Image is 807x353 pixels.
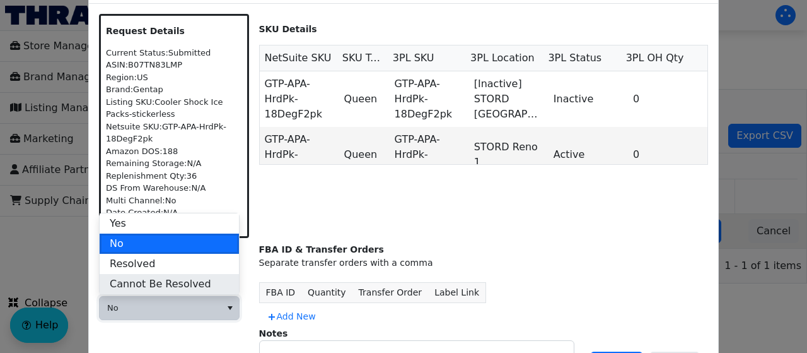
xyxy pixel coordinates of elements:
[390,71,469,127] td: GTP-APA-HrdPk-18DegF2pk
[106,121,242,145] div: Netsuite SKU: GTP-APA-HrdPk-18DegF2pk
[110,236,124,251] span: No
[260,127,339,182] td: GTP-APA-HrdPk-18DegF2pk
[106,157,242,170] div: Remaining Storage: N/A
[106,71,242,84] div: Region: US
[259,243,709,256] div: FBA ID & Transfer Orders
[110,256,155,272] span: Resolved
[107,302,213,314] span: No
[393,51,434,66] span: 3PL SKU
[469,71,549,127] td: [Inactive] STORD [GEOGRAPHIC_DATA]
[265,51,332,66] span: NetSuite SKU
[106,25,242,38] p: Request Details
[549,127,628,182] td: Active
[260,71,339,127] td: GTP-APA-HrdPk-18DegF2pk
[390,127,469,182] td: GTP-APA-HrdPk-18DegF2pk
[106,96,242,121] div: Listing SKU: Cooler Shock Ice Packs-stickerless
[106,83,242,96] div: Brand: Gentap
[626,51,684,66] span: 3PL OH Qty
[267,310,316,323] span: Add New
[106,194,242,207] div: Multi Channel: No
[339,71,390,127] td: Queen
[221,297,239,320] button: select
[259,283,301,303] th: FBA ID
[259,306,323,327] button: Add New
[106,206,242,219] div: Date Created: N/A
[259,23,709,36] p: SKU Details
[469,127,549,182] td: STORD Reno 1
[259,256,709,270] div: Separate transfer orders with a comma
[548,51,601,66] span: 3PL Status
[352,283,429,303] th: Transfer Order
[549,71,628,127] td: Inactive
[106,182,242,194] div: DS From Warehouse: N/A
[342,51,383,66] span: SKU Type
[106,59,242,71] div: ASIN: B07TN83LMP
[106,145,242,158] div: Amazon DOS: 188
[428,283,485,303] th: Label Link
[106,170,242,182] div: Replenishment Qty: 36
[470,51,535,66] span: 3PL Location
[301,283,352,303] th: Quantity
[259,328,288,338] label: Notes
[628,71,707,127] td: 0
[110,216,126,231] span: Yes
[110,277,211,292] span: Cannot Be Resolved
[339,127,390,182] td: Queen
[106,47,242,59] div: Current Status: Submitted
[628,127,707,182] td: 0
